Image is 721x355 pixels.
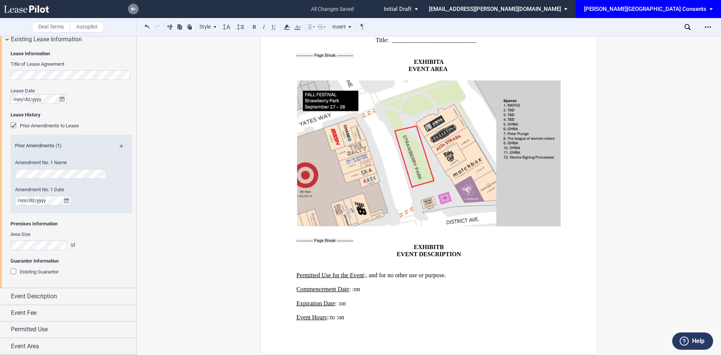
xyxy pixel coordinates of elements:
[11,221,57,227] b: Premises Information
[672,332,713,350] button: Help
[11,122,79,130] md-checkbox: Prior Amendments to Lease
[11,35,82,44] span: Existing Lease Information
[11,88,35,94] span: Lease Date
[296,272,364,279] span: Permitted Use for the Event
[198,22,218,32] div: Style
[11,292,57,301] span: Event Description
[366,272,446,279] span: , and for no other use or purpose.
[259,22,268,31] button: Italic
[20,269,59,275] span: Existing Guarantor
[352,286,354,293] span: :
[296,314,327,321] span: Event Hours
[354,286,360,293] span: on
[338,300,339,307] span: :
[71,242,78,249] div: Sf
[166,22,175,31] button: Cut
[296,300,335,307] span: Expiration Date
[185,22,194,31] button: Paste
[329,314,330,321] span: :
[392,37,477,44] span: ____________________________
[340,300,346,307] span: on
[584,6,706,12] div: [PERSON_NAME][GEOGRAPHIC_DATA] Consents
[440,244,444,251] span: B
[384,6,412,12] span: Initial Draft
[330,314,335,321] span: to
[57,94,67,104] button: true
[11,308,36,317] span: Event Fee
[11,112,41,118] b: Lease History
[11,142,112,149] label: Prior Amendments (1)
[364,272,365,279] span: :
[376,37,389,44] span: Title:
[20,123,79,128] span: Prior Amendments to Lease
[327,314,328,321] span: :
[62,196,71,205] button: true
[70,21,104,33] label: Autopilot
[11,231,30,237] span: Area Size
[397,251,461,258] span: EVENT DESCRIPTION
[338,314,344,321] span: on
[11,268,59,276] md-checkbox: Existing Guarantor
[357,22,367,31] button: Toggle Control Characters
[414,244,440,251] span: EXHIBIT
[143,22,152,31] button: Undo
[336,314,338,321] span: :
[15,187,64,192] span: Amendment No. 1 Date
[11,258,59,264] b: Guarantor Information
[331,22,353,32] div: Insert
[307,1,357,17] span: all changes saved
[692,336,704,346] label: Help
[409,66,448,73] span: EVENT AREA
[32,21,70,33] label: Deal Terms
[702,21,714,33] div: Open Lease options menu
[349,286,350,293] span: :
[269,22,278,31] button: Underline
[11,325,48,334] span: Permitted Use
[296,80,561,227] img: 7ZzpVwAAAAZJREFUAwBG9KNFOUzttgAAAABJRU5ErkJggg==
[11,342,39,351] span: Event Area
[250,22,259,31] button: Bold
[414,59,439,65] span: EXHIBIT
[335,300,336,307] span: :
[11,61,64,67] span: Title of Lease Agreement
[296,286,349,293] span: Commencement Date
[175,22,184,31] button: Copy
[11,51,50,56] b: Lease Information
[439,59,444,65] span: A
[15,160,67,165] span: Amendment No. 1 Name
